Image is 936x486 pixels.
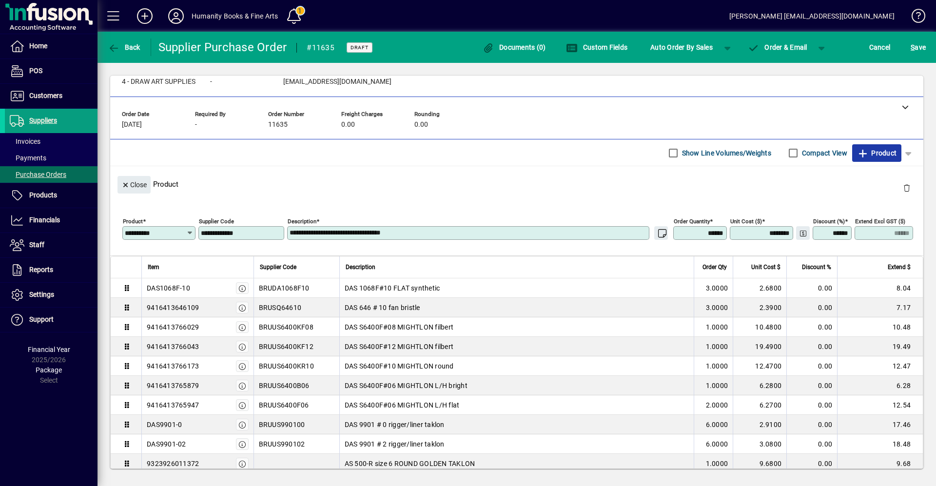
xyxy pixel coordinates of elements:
span: Customers [29,92,62,99]
span: Supplier Code [260,262,296,272]
td: 9.6800 [733,454,786,473]
span: Back [108,43,140,51]
td: 2.9100 [733,415,786,434]
td: 3.0000 [694,278,733,298]
span: DAS 9901 # 2 rigger/liner taklon [345,439,445,449]
span: DAS S6400F#10 MIGHTLON round [345,361,454,371]
span: DAS S6400F#06 MIGHTLON L/H bright [345,381,468,390]
a: POS [5,59,97,83]
a: Invoices [5,133,97,150]
button: Save [908,39,928,56]
td: 8.04 [837,278,923,298]
span: Purchase Orders [10,171,66,178]
mat-label: Unit Cost ($) [730,218,762,225]
td: BRUUS990100 [253,415,339,434]
button: Close [117,176,151,194]
td: BRUUS6400KR10 [253,356,339,376]
span: Close [121,177,147,193]
button: Custom Fields [564,39,630,56]
a: Purchase Orders [5,166,97,183]
td: 12.4700 [733,356,786,376]
td: BRUUS6400B06 [253,376,339,395]
td: 1.0000 [694,317,733,337]
td: 12.54 [837,395,923,415]
td: 2.6800 [733,278,786,298]
td: 0.00 [786,434,837,454]
label: Compact View [800,148,847,158]
span: 11635 [268,121,288,129]
span: Invoices [10,137,40,145]
td: BRUUS6400KF08 [253,317,339,337]
div: DAS9901-0 [147,420,182,429]
button: Cancel [867,39,893,56]
span: Staff [29,241,44,249]
span: [DATE] [122,121,142,129]
button: Profile [160,7,192,25]
td: 6.0000 [694,434,733,454]
td: 7.17 [837,298,923,317]
div: DAS9901-02 [147,439,186,449]
td: 12.47 [837,356,923,376]
td: BRUUS990102 [253,434,339,454]
div: Humanity Books & Fine Arts [192,8,278,24]
span: Package [36,366,62,374]
app-page-header-button: Delete [895,183,918,192]
div: 9416413765947 [147,400,199,410]
label: Show Line Volumes/Weights [680,148,771,158]
div: 9416413766043 [147,342,199,351]
a: Reports [5,258,97,282]
td: 0.00 [786,415,837,434]
td: 0.00 [786,376,837,395]
div: 9416413766173 [147,361,199,371]
span: ave [911,39,926,55]
td: 19.4900 [733,337,786,356]
span: Custom Fields [566,43,627,51]
td: 0.00 [786,278,837,298]
span: Discount % [802,262,831,272]
td: 18.48 [837,434,923,454]
span: - [210,78,212,86]
td: 3.0000 [694,298,733,317]
a: Knowledge Base [904,2,924,34]
mat-label: Order Quantity [674,218,710,225]
td: 17.46 [837,415,923,434]
span: DAS 9901 # 0 rigger/liner taklon [345,420,445,429]
td: 0.00 [786,356,837,376]
td: 2.3900 [733,298,786,317]
td: 19.49 [837,337,923,356]
a: Settings [5,283,97,307]
div: DAS1068F-10 [147,283,190,293]
span: 0.00 [341,121,355,129]
td: 0.00 [786,337,837,356]
span: Cancel [869,39,891,55]
span: DAS S6400F#08 MIGHTLON filbert [345,322,454,332]
a: Staff [5,233,97,257]
td: BRUSQ64610 [253,298,339,317]
div: [PERSON_NAME] [EMAIL_ADDRESS][DOMAIN_NAME] [729,8,895,24]
button: Change Price Levels [796,226,810,240]
span: Suppliers [29,117,57,124]
td: BRUUS6400F06 [253,395,339,415]
span: DAS S6400F#12 MIGHTLON filbert [345,342,454,351]
span: - [195,121,197,129]
div: 9323926011372 [147,459,199,468]
td: 2.0000 [694,395,733,415]
span: Description [346,262,375,272]
td: 1.0000 [694,337,733,356]
button: Auto Order By Sales [645,39,718,56]
span: Settings [29,291,54,298]
td: 10.48 [837,317,923,337]
a: Products [5,183,97,208]
span: 4 - DRAW ART SUPPLIES [122,78,195,86]
mat-label: Discount (%) [813,218,845,225]
span: Unit Cost $ [751,262,780,272]
td: 0.00 [786,454,837,473]
mat-label: Supplier Code [199,218,234,225]
td: 3.0800 [733,434,786,454]
span: DAS 1068F#10 FLAT synthetic [345,283,440,293]
span: Products [29,191,57,199]
mat-label: Product [123,218,143,225]
span: Support [29,315,54,323]
td: 6.0000 [694,415,733,434]
button: Product [852,144,901,162]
